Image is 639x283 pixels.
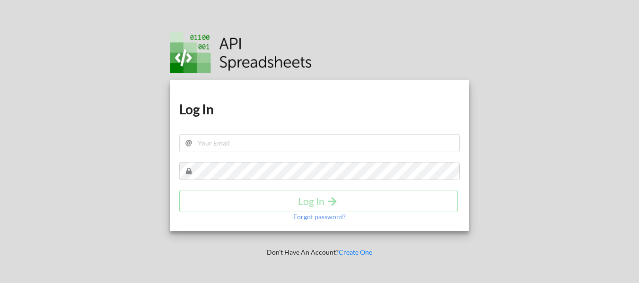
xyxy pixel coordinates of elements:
[179,134,460,152] input: Your Email
[339,248,372,256] a: Create One
[293,212,346,222] p: Forgot password?
[179,101,460,118] h1: Log In
[163,248,476,257] p: Don't Have An Account?
[170,32,312,73] img: Logo.png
